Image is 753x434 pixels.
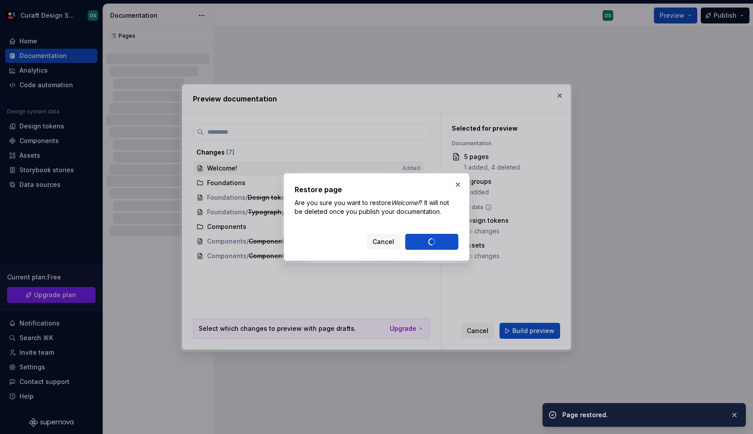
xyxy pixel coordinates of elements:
div: Page restored. [562,411,723,419]
span: Cancel [373,237,394,246]
em: Welcome! [391,199,419,206]
p: Are you sure you want to restore ? It will not be deleted once you publish your documentation. [295,198,458,216]
button: Cancel [367,234,400,250]
h2: Restore page [295,184,458,195]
